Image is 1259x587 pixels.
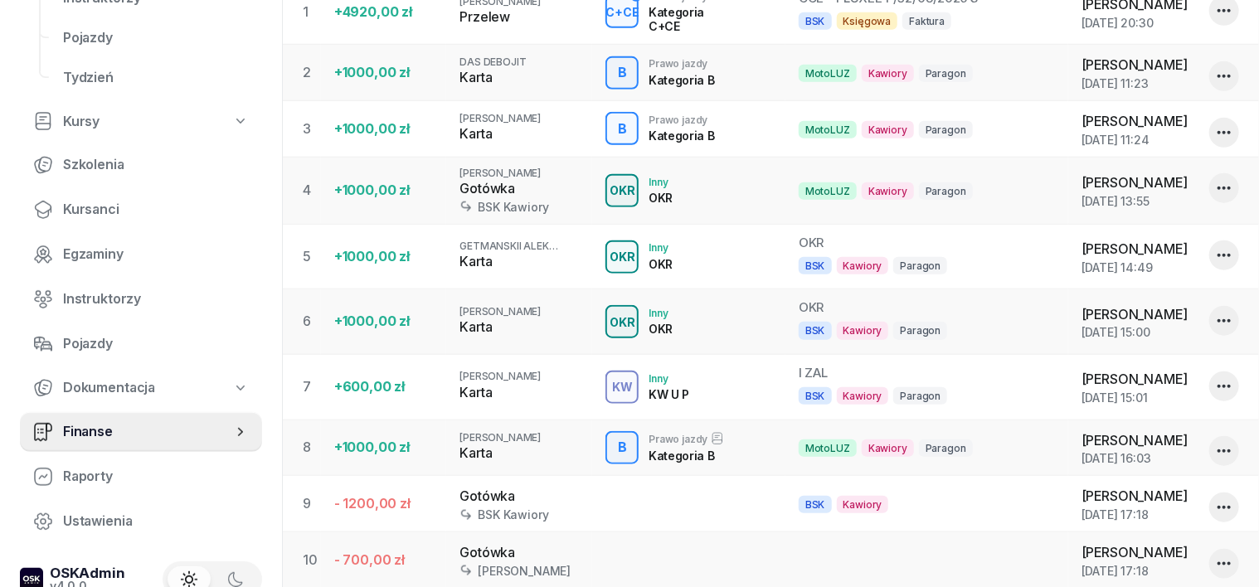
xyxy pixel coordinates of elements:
[603,246,642,267] div: OKR
[1082,451,1151,465] span: [DATE] 16:03
[63,199,249,221] span: Kursanci
[20,412,262,452] a: Finanse
[1082,113,1188,129] span: [PERSON_NAME]
[605,376,639,397] div: KW
[1082,488,1188,504] span: [PERSON_NAME]
[63,67,249,89] span: Tydzień
[605,174,639,207] button: OKR
[799,121,857,138] span: MotoLUZ
[893,257,947,274] span: Paragon
[303,311,321,332] div: 6
[649,308,673,318] div: Inny
[649,129,714,143] div: Kategoria B
[893,322,947,339] span: Paragon
[459,507,579,522] div: BSK Kawiory
[20,190,262,230] a: Kursanci
[649,387,689,401] div: KW U P
[837,12,898,30] span: Księgowa
[1082,432,1188,449] span: [PERSON_NAME]
[63,289,249,310] span: Instruktorzy
[303,550,321,571] div: 10
[1082,76,1149,90] span: [DATE] 11:23
[20,324,262,364] a: Pojazdy
[303,493,321,515] div: 9
[837,496,889,513] span: Kawiory
[20,235,262,274] a: Egzaminy
[799,182,857,200] span: MotoLUZ
[459,486,579,507] div: Gotówka
[303,119,321,140] div: 3
[303,437,321,458] div: 8
[459,370,541,382] span: [PERSON_NAME]
[649,257,673,271] div: OKR
[649,373,689,384] div: Inny
[799,387,832,405] span: BSK
[303,62,321,84] div: 2
[20,279,262,319] a: Instruktorzy
[799,299,1055,316] div: OKR
[334,119,433,140] div: +1000,00 zł
[919,182,973,200] span: Paragon
[919,439,973,457] span: Paragon
[1082,194,1150,208] span: [DATE] 13:55
[63,466,249,488] span: Raporty
[1082,544,1188,560] span: [PERSON_NAME]
[799,12,832,30] span: BSK
[1082,391,1148,405] span: [DATE] 15:01
[334,550,433,571] div: - 700,00 zł
[799,65,857,82] span: MotoLUZ
[459,317,579,338] div: Karta
[919,121,973,138] span: Paragon
[649,177,673,187] div: Inny
[893,387,947,405] span: Paragon
[459,112,541,124] span: [PERSON_NAME]
[837,387,889,405] span: Kawiory
[459,178,579,200] div: Gotówka
[649,322,673,336] div: OKR
[862,121,914,138] span: Kawiory
[459,542,579,564] div: Gotówka
[1082,260,1153,274] span: [DATE] 14:49
[459,382,579,404] div: Karta
[599,2,646,22] div: C+CE
[303,376,321,398] div: 7
[50,566,125,580] div: OSKAdmin
[862,65,914,82] span: Kawiory
[459,564,579,578] div: [PERSON_NAME]
[649,58,714,69] div: Prawo jazdy
[20,145,262,185] a: Szkolenia
[334,437,433,458] div: +1000,00 zł
[799,235,1055,251] div: OKR
[459,56,526,68] span: DAS DEBOJIT
[862,439,914,457] span: Kawiory
[459,167,541,179] span: [PERSON_NAME]
[334,311,433,332] div: +1000,00 zł
[649,432,724,445] div: Prawo jazdy
[20,369,262,407] a: Dokumentacja
[20,103,262,141] a: Kursy
[1082,56,1188,73] span: [PERSON_NAME]
[605,305,639,338] button: OKR
[649,73,714,87] div: Kategoria B
[459,305,541,318] span: [PERSON_NAME]
[1082,371,1188,387] span: [PERSON_NAME]
[303,246,321,268] div: 5
[303,2,321,23] div: 1
[459,443,579,464] div: Karta
[799,257,832,274] span: BSK
[902,12,951,30] span: Faktura
[334,376,433,398] div: +600,00 zł
[649,5,735,33] div: Kategoria C+CE
[799,439,857,457] span: MotoLUZ
[605,371,639,404] button: KW
[459,240,563,252] span: GETMANSKII ALEKSEI
[334,493,433,515] div: - 1200,00 zł
[611,59,634,87] div: B
[605,56,639,90] button: B
[334,180,433,201] div: +1000,00 zł
[63,244,249,265] span: Egzaminy
[63,333,249,355] span: Pojazdy
[649,191,673,205] div: OKR
[20,502,262,541] a: Ustawienia
[1082,16,1154,30] span: [DATE] 20:30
